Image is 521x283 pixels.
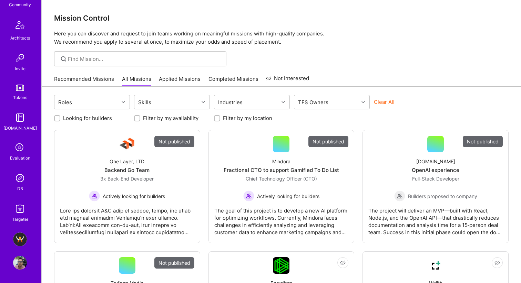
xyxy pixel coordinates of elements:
span: Full-Stack Developer [412,176,459,182]
label: Looking for builders [63,115,112,122]
div: Invite [15,65,25,72]
div: Community [9,1,31,8]
span: 3x Back-End Developer [100,176,154,182]
div: Backend Go Team [104,166,150,174]
p: Here you can discover and request to join teams working on meaningful missions with high-quality ... [54,30,509,46]
div: TFS Owners [296,97,330,107]
h3: Mission Control [54,14,509,22]
div: DB [17,185,23,192]
i: icon SearchGrey [60,55,68,63]
div: Industries [216,97,244,107]
a: Completed Missions [208,75,258,87]
img: User Avatar [13,256,27,270]
div: Architects [10,34,30,42]
a: All Missions [122,75,151,87]
img: Actively looking for builders [243,191,254,202]
div: Mindora [272,158,290,165]
div: Not published [154,257,194,269]
i: icon EyeClosed [494,260,500,265]
img: Actively looking for builders [89,191,100,202]
img: Architects [12,18,28,34]
a: Recommended Missions [54,75,114,87]
img: Company Logo [427,257,444,274]
div: Roles [57,97,74,107]
div: The goal of this project is to develop a new AI platform for optimizing workflows. Currently, Min... [214,202,349,236]
a: Not Interested [266,74,309,87]
div: The project will deliver an MVP—built with React, Node.js, and the OpenAI API—that drastically re... [368,202,503,236]
img: tokens [16,85,24,91]
img: Skill Targeter [13,202,27,216]
img: guide book [13,111,27,124]
input: Find Mission... [68,55,221,63]
div: Skills [136,97,153,107]
img: Company Logo [119,136,135,152]
img: A.Team - Grow A.Team's Community & Demand [13,232,27,246]
div: Not published [154,136,194,147]
a: Applied Missions [159,75,201,87]
label: Filter by my availability [143,115,198,122]
div: Evaluation [10,154,30,162]
img: Builders proposed to company [394,191,405,202]
div: Not published [308,136,348,147]
span: Chief Technology Officer (CTO) [246,176,317,182]
div: Not published [463,136,503,147]
div: Lore ips dolorsit A&C adip el seddoe, tempo, inc utlab etd magnaal enimadmi VenIamqu’n exer ullam... [60,202,194,236]
i: icon Chevron [282,100,285,104]
div: [DOMAIN_NAME] [416,158,455,165]
img: Company Logo [273,257,289,274]
i: icon Chevron [202,100,205,104]
span: Builders proposed to company [408,193,477,200]
div: Fractional CTO to support Gamified To Do List [224,166,339,174]
span: Actively looking for builders [103,193,165,200]
i: icon SelectionTeam [13,141,27,154]
i: icon Chevron [122,100,125,104]
img: Admin Search [13,171,27,185]
div: [DOMAIN_NAME] [3,124,37,132]
label: Filter by my location [223,115,272,122]
i: icon EyeClosed [340,260,346,265]
div: OpenAI experience [412,166,459,174]
div: One Layer, LTD [110,158,144,165]
span: Actively looking for builders [257,193,319,200]
i: icon Chevron [361,100,365,104]
div: Tokens [13,94,27,101]
button: Clear All [374,98,395,106]
img: Invite [13,51,27,65]
div: Targeter [12,216,28,223]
